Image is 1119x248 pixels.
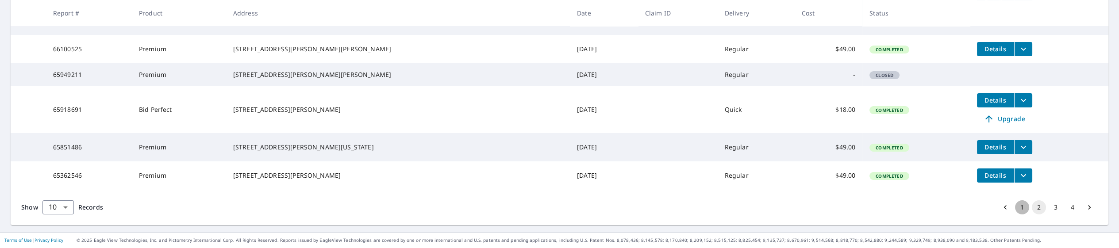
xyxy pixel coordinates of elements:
[795,63,863,86] td: -
[982,96,1009,104] span: Details
[718,161,795,190] td: Regular
[46,86,132,133] td: 65918691
[1032,200,1046,214] button: page 2
[718,63,795,86] td: Regular
[570,63,638,86] td: [DATE]
[570,35,638,63] td: [DATE]
[132,63,226,86] td: Premium
[132,86,226,133] td: Bid Perfect
[718,133,795,161] td: Regular
[982,45,1009,53] span: Details
[718,35,795,63] td: Regular
[998,200,1012,214] button: Go to previous page
[233,45,563,53] div: [STREET_ADDRESS][PERSON_NAME][PERSON_NAME]
[46,161,132,190] td: 65362546
[78,203,103,211] span: Records
[870,72,899,78] span: Closed
[870,173,908,179] span: Completed
[132,35,226,63] td: Premium
[233,143,563,152] div: [STREET_ADDRESS][PERSON_NAME][US_STATE]
[233,105,563,114] div: [STREET_ADDRESS][PERSON_NAME]
[795,161,863,190] td: $49.00
[132,161,226,190] td: Premium
[1065,200,1080,214] button: Go to page 4
[233,70,563,79] div: [STREET_ADDRESS][PERSON_NAME][PERSON_NAME]
[1014,140,1032,154] button: filesDropdownBtn-65851486
[795,35,863,63] td: $49.00
[1014,168,1032,183] button: filesDropdownBtn-65362546
[997,200,1098,214] nav: pagination navigation
[4,237,63,243] p: |
[570,86,638,133] td: [DATE]
[35,237,63,243] a: Privacy Policy
[870,107,908,113] span: Completed
[570,161,638,190] td: [DATE]
[718,86,795,133] td: Quick
[4,237,32,243] a: Terms of Use
[42,195,74,220] div: 10
[982,171,1009,179] span: Details
[42,200,74,214] div: Show 10 records
[77,237,1115,244] p: © 2025 Eagle View Technologies, Inc. and Pictometry International Corp. All Rights Reserved. Repo...
[977,112,1032,126] a: Upgrade
[1015,200,1029,214] button: Go to page 1
[795,133,863,161] td: $49.00
[1014,93,1032,107] button: filesDropdownBtn-65918691
[977,93,1014,107] button: detailsBtn-65918691
[1014,42,1032,56] button: filesDropdownBtn-66100525
[982,114,1027,124] span: Upgrade
[1049,200,1063,214] button: Go to page 3
[46,133,132,161] td: 65851486
[233,171,563,180] div: [STREET_ADDRESS][PERSON_NAME]
[1082,200,1096,214] button: Go to next page
[21,203,38,211] span: Show
[795,86,863,133] td: $18.00
[977,42,1014,56] button: detailsBtn-66100525
[870,145,908,151] span: Completed
[982,143,1009,151] span: Details
[977,168,1014,183] button: detailsBtn-65362546
[570,133,638,161] td: [DATE]
[46,35,132,63] td: 66100525
[977,140,1014,154] button: detailsBtn-65851486
[132,133,226,161] td: Premium
[46,63,132,86] td: 65949211
[870,46,908,53] span: Completed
